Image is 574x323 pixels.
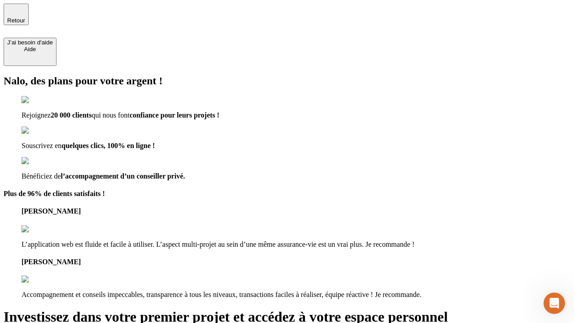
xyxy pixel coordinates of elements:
div: J’ai besoin d'aide [7,39,53,46]
img: reviews stars [22,275,66,284]
span: l’accompagnement d’un conseiller privé. [61,172,185,180]
div: Aide [7,46,53,52]
button: Retour [4,4,29,25]
img: checkmark [22,96,60,104]
h4: [PERSON_NAME] [22,207,570,215]
span: quelques clics, 100% en ligne ! [61,142,155,149]
img: checkmark [22,157,60,165]
h4: [PERSON_NAME] [22,258,570,266]
span: Souscrivez en [22,142,61,149]
img: reviews stars [22,225,66,233]
h4: Plus de 96% de clients satisfaits ! [4,190,570,198]
p: L’application web est fluide et facile à utiliser. L’aspect multi-projet au sein d’une même assur... [22,240,570,249]
span: confiance pour leurs projets ! [130,111,219,119]
img: checkmark [22,127,60,135]
h2: Nalo, des plans pour votre argent ! [4,75,570,87]
button: J’ai besoin d'aideAide [4,38,57,66]
p: Accompagnement et conseils impeccables, transparence à tous les niveaux, transactions faciles à r... [22,291,570,299]
span: Retour [7,17,25,24]
iframe: Intercom live chat [544,292,565,314]
span: 20 000 clients [51,111,92,119]
span: Bénéficiez de [22,172,61,180]
span: qui nous font [91,111,129,119]
span: Rejoignez [22,111,51,119]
